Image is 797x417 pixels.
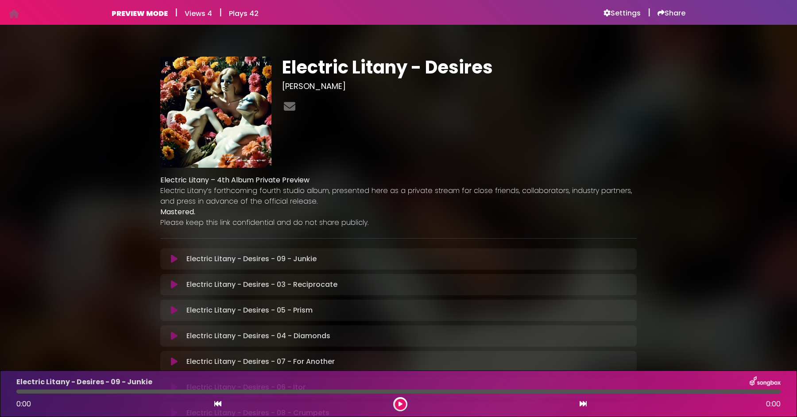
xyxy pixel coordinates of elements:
[186,356,335,367] p: Electric Litany - Desires - 07 - For Another
[658,9,685,18] a: Share
[160,217,637,228] p: Please keep this link confidential and do not share publicly.
[766,399,781,409] span: 0:00
[186,331,330,341] p: Electric Litany - Desires - 04 - Diamonds
[604,9,641,18] a: Settings
[219,7,222,18] h5: |
[175,7,178,18] h5: |
[750,376,781,388] img: songbox-logo-white.png
[16,377,152,387] p: Electric Litany - Desires - 09 - Junkie
[186,279,337,290] p: Electric Litany - Desires - 03 - Reciprocate
[160,185,637,207] p: Electric Litany’s forthcoming fourth studio album, presented here as a private stream for close f...
[160,175,310,185] strong: Electric Litany – 4th Album Private Preview
[160,207,195,217] strong: Mastered.
[648,7,650,18] h5: |
[282,81,637,91] h3: [PERSON_NAME]
[185,9,212,18] h6: Views 4
[282,57,637,78] h1: Electric Litany - Desires
[160,57,271,168] img: 2KkT0QSSO3DZ5MZq4ndg
[229,9,259,18] h6: Plays 42
[16,399,31,409] span: 0:00
[112,9,168,18] h6: PREVIEW MODE
[186,254,317,264] p: Electric Litany - Desires - 09 - Junkie
[186,305,313,316] p: Electric Litany - Desires - 05 - Prism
